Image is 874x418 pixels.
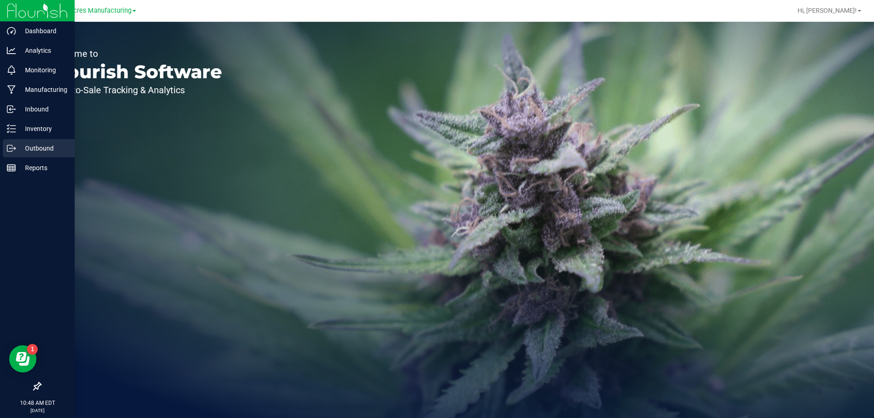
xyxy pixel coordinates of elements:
[50,7,132,15] span: Green Acres Manufacturing
[16,143,71,154] p: Outbound
[49,63,222,81] p: Flourish Software
[16,84,71,95] p: Manufacturing
[16,162,71,173] p: Reports
[798,7,857,14] span: Hi, [PERSON_NAME]!
[7,46,16,55] inline-svg: Analytics
[49,49,222,58] p: Welcome to
[7,105,16,114] inline-svg: Inbound
[7,163,16,172] inline-svg: Reports
[16,25,71,36] p: Dashboard
[16,65,71,76] p: Monitoring
[7,85,16,94] inline-svg: Manufacturing
[16,104,71,115] p: Inbound
[49,86,222,95] p: Seed-to-Sale Tracking & Analytics
[7,65,16,75] inline-svg: Monitoring
[7,26,16,35] inline-svg: Dashboard
[27,344,38,355] iframe: Resource center unread badge
[4,407,71,414] p: [DATE]
[9,345,36,373] iframe: Resource center
[4,399,71,407] p: 10:48 AM EDT
[16,123,71,134] p: Inventory
[7,124,16,133] inline-svg: Inventory
[16,45,71,56] p: Analytics
[7,144,16,153] inline-svg: Outbound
